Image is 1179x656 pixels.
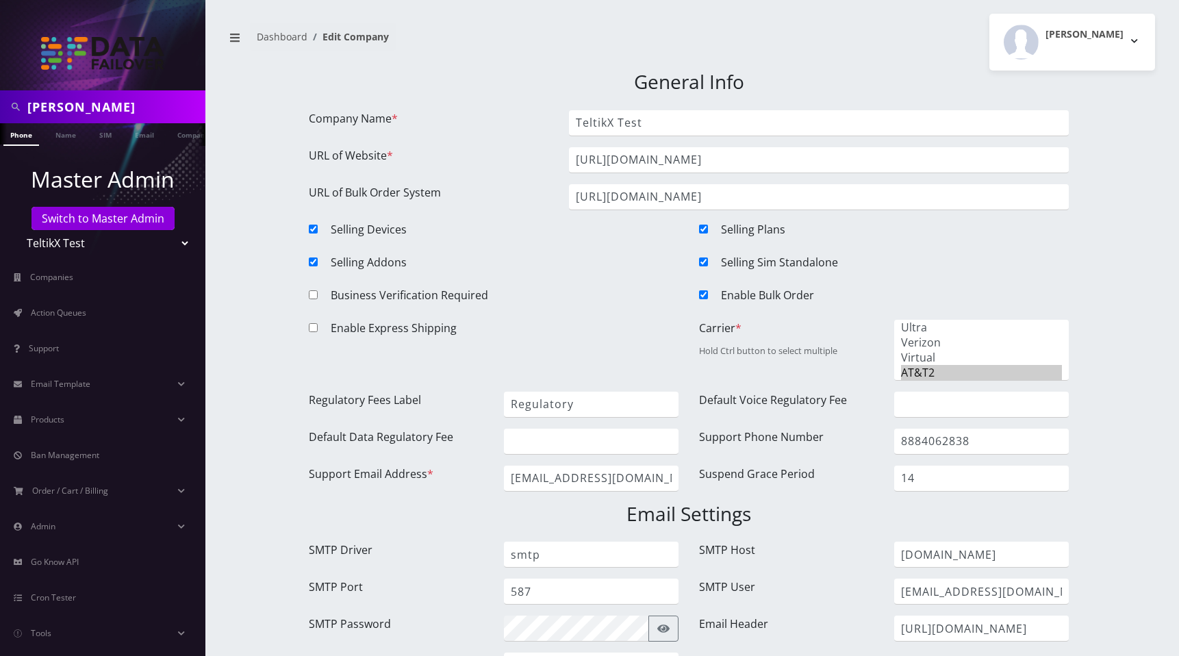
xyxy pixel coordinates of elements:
[31,378,90,390] span: Email Template
[307,29,389,44] li: Edit Company
[309,542,372,558] label: SMTP Driver
[721,254,838,270] label: Selling Sim Standalone
[223,23,679,62] nav: breadcrumb
[331,221,407,238] label: Selling Devices
[721,287,814,303] label: Enable Bulk Order
[309,429,453,445] label: Default Data Regulatory Fee
[3,123,39,146] a: Phone
[699,429,824,445] label: Support Phone Number
[699,320,741,336] label: Carrier
[309,466,433,482] label: Support Email Address
[699,466,815,482] label: Suspend Grace Period
[699,392,847,408] label: Default Voice Regulatory Fee
[31,556,79,568] span: Go Know API
[31,307,86,318] span: Action Queues
[31,592,76,603] span: Cron Tester
[331,320,457,336] label: Enable Express Shipping
[31,520,55,532] span: Admin
[901,350,1062,365] option: Virtual
[309,110,398,127] label: Company Name
[309,71,1069,94] h3: General Info
[901,320,1062,335] option: Ultra
[41,37,164,70] img: TeltikX Test
[31,414,64,425] span: Products
[49,123,83,144] a: Name
[699,579,755,595] label: SMTP User
[331,287,488,303] label: Business Verification Required
[331,254,407,270] label: Selling Addons
[699,542,755,558] label: SMTP Host
[29,342,59,354] span: Support
[31,449,99,461] span: Ban Management
[32,485,108,496] span: Order / Cart / Billing
[721,221,785,238] label: Selling Plans
[699,616,768,632] label: Email Header
[31,627,51,639] span: Tools
[92,123,118,144] a: SIM
[309,503,1069,526] h3: Email Settings
[699,344,837,357] small: Hold Ctrl button to select multiple
[31,207,175,230] a: Switch to Master Admin
[309,147,393,164] label: URL of Website
[30,271,73,283] span: Companies
[27,94,202,120] input: Search in Company
[309,184,441,201] label: URL of Bulk Order System
[309,392,421,408] label: Regulatory Fees Label
[901,335,1062,350] option: Verizon
[989,14,1155,71] button: [PERSON_NAME]
[309,616,391,632] label: SMTP Password
[1045,29,1124,40] h2: [PERSON_NAME]
[170,123,216,144] a: Company
[128,123,161,144] a: Email
[309,579,363,595] label: SMTP Port
[901,365,1062,380] option: AT&T2
[257,30,307,43] a: Dashboard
